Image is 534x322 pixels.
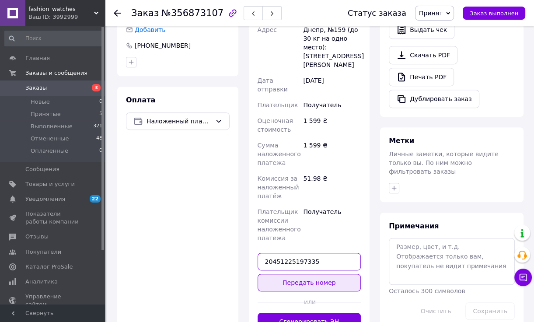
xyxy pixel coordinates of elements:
span: Показатели работы компании [25,210,81,226]
div: 1 599 ₴ [301,113,363,137]
div: Получатель [301,204,363,246]
span: Уведомления [25,195,65,203]
button: Чат с покупателем [514,269,532,286]
div: Получатель [301,97,363,113]
span: Дата отправки [258,77,288,93]
span: 5 [99,110,102,118]
div: Вернуться назад [114,9,121,17]
span: Принятые [31,110,61,118]
span: Личные заметки, которые видите только вы. По ним можно фильтровать заказы [389,150,499,175]
span: №356873107 [161,8,223,18]
span: 48 [96,135,102,143]
div: 51.98 ₴ [301,171,363,204]
span: Плательщик [258,101,298,108]
span: Оценочная стоимость [258,117,293,133]
input: Номер экспресс-накладной [258,253,361,270]
span: Сумма наложенного платежа [258,142,301,166]
span: Товары и услуги [25,180,75,188]
span: Управление сайтом [25,293,81,308]
span: Отмененные [31,135,69,143]
span: Оплаченные [31,147,68,155]
span: Заказы [25,84,47,92]
span: Плательщик комиссии наложенного платежа [258,208,301,241]
span: 321 [93,122,102,130]
div: Статус заказа [348,9,406,17]
span: Покупатели [25,248,61,256]
button: Передать номер [258,274,361,291]
a: Печать PDF [389,68,454,86]
span: Заказ [131,8,159,18]
span: Выполненные [31,122,73,130]
span: Главная [25,54,50,62]
span: 3 [92,84,101,91]
span: Комиссия за наложенный платёж [258,175,299,199]
span: Принят [419,10,443,17]
span: 22 [90,195,101,203]
button: Дублировать заказ [389,90,479,108]
span: Новые [31,98,50,106]
span: Оплата [126,96,155,104]
span: 0 [99,98,102,106]
input: Поиск [4,31,103,46]
div: Днепр, №159 (до 30 кг на одно место): [STREET_ADDRESS][PERSON_NAME] [301,22,363,73]
span: Заказы и сообщения [25,69,87,77]
button: Выдать чек [389,21,454,39]
span: Осталось 300 символов [389,287,465,294]
span: Каталог ProSale [25,263,73,271]
span: 0 [99,147,102,155]
span: Добавить [135,26,165,33]
a: Скачать PDF [389,46,457,64]
div: Ваш ID: 3992999 [28,13,105,21]
span: или [304,297,314,306]
span: Примечания [389,222,439,230]
div: [DATE] [301,73,363,97]
span: Аналитика [25,278,58,286]
span: Метки [389,136,414,145]
span: Адрес [258,26,277,33]
span: Наложенный платеж [147,116,212,126]
div: 1 599 ₴ [301,137,363,171]
span: fashion_watches [28,5,94,13]
span: Заказ выполнен [470,10,518,17]
div: [PHONE_NUMBER] [134,41,192,50]
button: Заказ выполнен [463,7,525,20]
span: Сообщения [25,165,59,173]
span: Отзывы [25,233,49,241]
